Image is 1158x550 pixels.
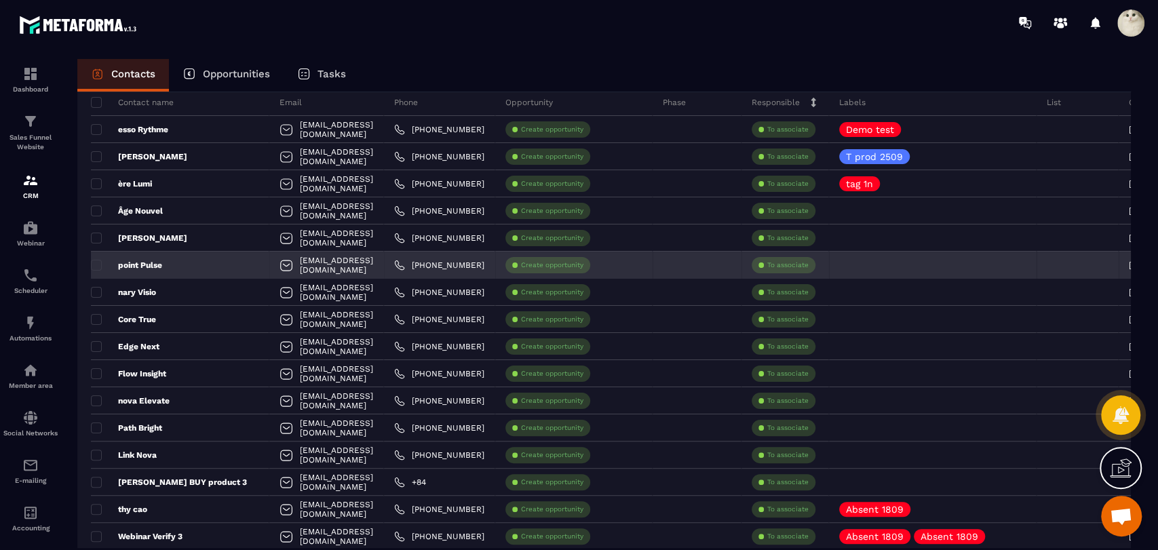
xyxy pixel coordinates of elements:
p: Webinar [3,239,58,247]
a: [PHONE_NUMBER] [394,368,484,379]
p: To associate [767,233,809,243]
p: Create opportunity [521,125,583,134]
img: formation [22,113,39,130]
p: To associate [767,450,809,460]
div: Mở cuộc trò chuyện [1101,496,1142,536]
p: Create opportunity [521,369,583,378]
p: Email [279,97,302,108]
p: Phase [663,97,686,108]
p: To associate [767,505,809,514]
p: CRM [3,192,58,199]
p: To associate [767,315,809,324]
p: To associate [767,179,809,189]
p: To associate [767,125,809,134]
p: [PERSON_NAME] [91,233,187,243]
img: formation [22,172,39,189]
a: automationsautomationsMember area [3,352,58,399]
p: Create opportunity [521,206,583,216]
p: List [1047,97,1061,108]
a: [PHONE_NUMBER] [394,504,484,515]
a: automationsautomationsWebinar [3,210,58,257]
p: Social Networks [3,429,58,437]
p: Create opportunity [521,233,583,243]
p: Accounting [3,524,58,532]
p: To associate [767,260,809,270]
img: automations [22,315,39,331]
img: social-network [22,410,39,426]
p: Flow Insight [91,368,166,379]
a: [PHONE_NUMBER] [394,287,484,298]
a: [PHONE_NUMBER] [394,423,484,433]
p: Create opportunity [521,505,583,514]
p: Edge Next [91,341,159,352]
p: Webinar Verify 3 [91,531,182,542]
p: Create opportunity [521,315,583,324]
a: [PHONE_NUMBER] [394,450,484,460]
a: [PHONE_NUMBER] [394,233,484,243]
p: ère Lumi [91,178,152,189]
p: Path Bright [91,423,162,433]
p: Sales Funnel Website [3,133,58,152]
p: Opportunity [505,97,553,108]
p: nary Visio [91,287,156,298]
p: [PERSON_NAME] [91,151,187,162]
a: formationformationDashboard [3,56,58,103]
p: Create opportunity [521,152,583,161]
a: formationformationSales Funnel Website [3,103,58,162]
a: Opportunities [169,59,284,92]
a: [PHONE_NUMBER] [394,341,484,352]
img: logo [19,12,141,37]
a: [PHONE_NUMBER] [394,531,484,542]
a: [PHONE_NUMBER] [394,151,484,162]
p: Âge Nouvel [91,205,163,216]
p: Contact name [91,97,174,108]
p: Create opportunity [521,342,583,351]
p: Create opportunity [521,288,583,297]
p: Phone [394,97,418,108]
p: Demo test [846,125,894,134]
p: To associate [767,342,809,351]
a: social-networksocial-networkSocial Networks [3,399,58,447]
p: Dashboard [3,85,58,93]
a: [PHONE_NUMBER] [394,314,484,325]
a: Contacts [77,59,169,92]
p: Absent 1809 [846,505,904,514]
p: Core True [91,314,156,325]
p: Create opportunity [521,423,583,433]
p: Create opportunity [521,532,583,541]
p: Create opportunity [521,179,583,189]
a: formationformationCRM [3,162,58,210]
a: schedulerschedulerScheduler [3,257,58,305]
img: formation [22,66,39,82]
p: To associate [767,206,809,216]
p: T prod 2509 [846,152,903,161]
a: [PHONE_NUMBER] [394,260,484,271]
a: automationsautomationsAutomations [3,305,58,352]
p: esso Rythme [91,124,168,135]
p: nova Elevate [91,395,170,406]
a: Tasks [284,59,360,92]
p: To associate [767,152,809,161]
p: [PERSON_NAME] BUY product 3 [91,477,247,488]
p: Scheduler [3,287,58,294]
p: Automations [3,334,58,342]
p: E-mailing [3,477,58,484]
p: Responsible [752,97,800,108]
img: scheduler [22,267,39,283]
p: thy cao [91,504,147,515]
p: To associate [767,396,809,406]
a: emailemailE-mailing [3,447,58,494]
p: Link Nova [91,450,157,460]
p: tag 1n [846,179,873,189]
a: [PHONE_NUMBER] [394,124,484,135]
p: To associate [767,369,809,378]
p: Member area [3,382,58,389]
p: Create opportunity [521,477,583,487]
a: [PHONE_NUMBER] [394,178,484,189]
p: To associate [767,532,809,541]
p: To associate [767,423,809,433]
p: Create opportunity [521,260,583,270]
p: Absent 1809 [846,532,904,541]
img: email [22,457,39,473]
img: accountant [22,505,39,521]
